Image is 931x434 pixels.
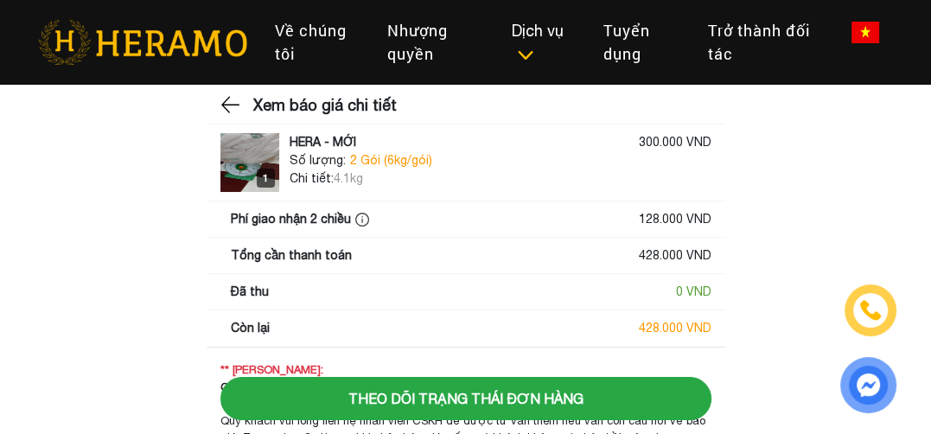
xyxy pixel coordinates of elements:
[847,287,894,334] a: phone-icon
[253,84,397,127] h3: Xem báo giá chi tiết
[590,12,694,73] a: Tuyển dụng
[512,19,576,66] div: Dịch vụ
[231,319,270,337] div: Còn lại
[851,22,879,43] img: vn-flag.png
[861,301,880,320] img: phone-icon
[220,377,711,420] button: Theo dõi trạng thái đơn hàng
[639,210,711,228] div: 128.000 VND
[334,171,363,185] span: 4.1kg
[220,133,279,192] img: logo
[231,210,373,228] div: Phí giao nhận 2 chiều
[639,319,711,337] div: 428.000 VND
[290,171,334,185] span: Chi tiết:
[231,246,352,265] div: Tổng cần thanh toán
[639,246,711,265] div: 428.000 VND
[257,169,275,188] div: 1
[261,12,373,73] a: Về chúng tôi
[290,151,346,169] span: Số lượng:
[231,283,269,301] div: Đã thu
[220,92,243,118] img: back
[373,12,498,73] a: Nhượng quyền
[350,151,432,169] span: 2 Gói (6kg/gói)
[355,213,369,227] img: info
[676,283,711,301] div: 0 VND
[290,133,356,151] div: HERA - MỚI
[694,12,838,73] a: Trở thành đối tác
[639,133,711,151] div: 300.000 VND
[516,47,534,64] img: subToggleIcon
[38,20,247,65] img: heramo-logo.png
